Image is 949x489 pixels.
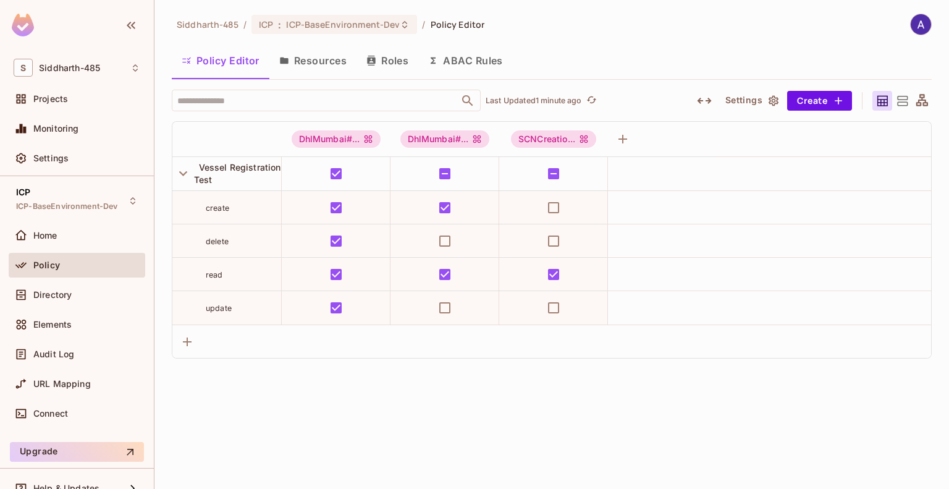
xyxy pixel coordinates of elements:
[286,19,400,30] span: ICP-BaseEnvironment-Dev
[33,290,72,300] span: Directory
[269,45,356,76] button: Resources
[277,20,282,30] span: :
[172,45,269,76] button: Policy Editor
[33,260,60,270] span: Policy
[292,130,381,148] div: DhlMumbai#...
[33,94,68,104] span: Projects
[422,19,425,30] li: /
[33,231,57,240] span: Home
[177,19,238,30] span: the active workspace
[206,304,232,313] span: update
[16,187,30,197] span: ICP
[511,130,596,148] span: SCNCreationManager
[292,130,381,148] span: DhlMumbai#OrgAdmin
[400,130,490,148] div: DhlMumbai#...
[584,93,599,108] button: refresh
[418,45,513,76] button: ABAC Rules
[33,153,69,163] span: Settings
[259,19,273,30] span: ICP
[911,14,931,35] img: ASHISH SANDEY
[12,14,34,36] img: SReyMgAAAABJRU5ErkJggg==
[33,320,72,330] span: Elements
[431,19,485,30] span: Policy Editor
[582,93,599,108] span: Click to refresh data
[16,202,117,211] span: ICP-BaseEnvironment-Dev
[720,91,782,111] button: Settings
[586,95,597,107] span: refresh
[459,92,476,109] button: Open
[243,19,247,30] li: /
[33,349,74,359] span: Audit Log
[10,442,144,462] button: Upgrade
[206,237,229,246] span: delete
[206,203,229,213] span: create
[14,59,33,77] span: S
[39,63,100,73] span: Workspace: Siddharth-485
[206,270,223,279] span: read
[194,162,281,185] span: Vessel Registration Test
[356,45,418,76] button: Roles
[33,124,79,134] span: Monitoring
[33,409,68,419] span: Connect
[511,130,596,148] div: SCNCreatio...
[486,96,582,106] p: Last Updated 1 minute ago
[33,379,91,389] span: URL Mapping
[787,91,852,111] button: Create
[400,130,490,148] span: DhlMumbai#OrgMember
